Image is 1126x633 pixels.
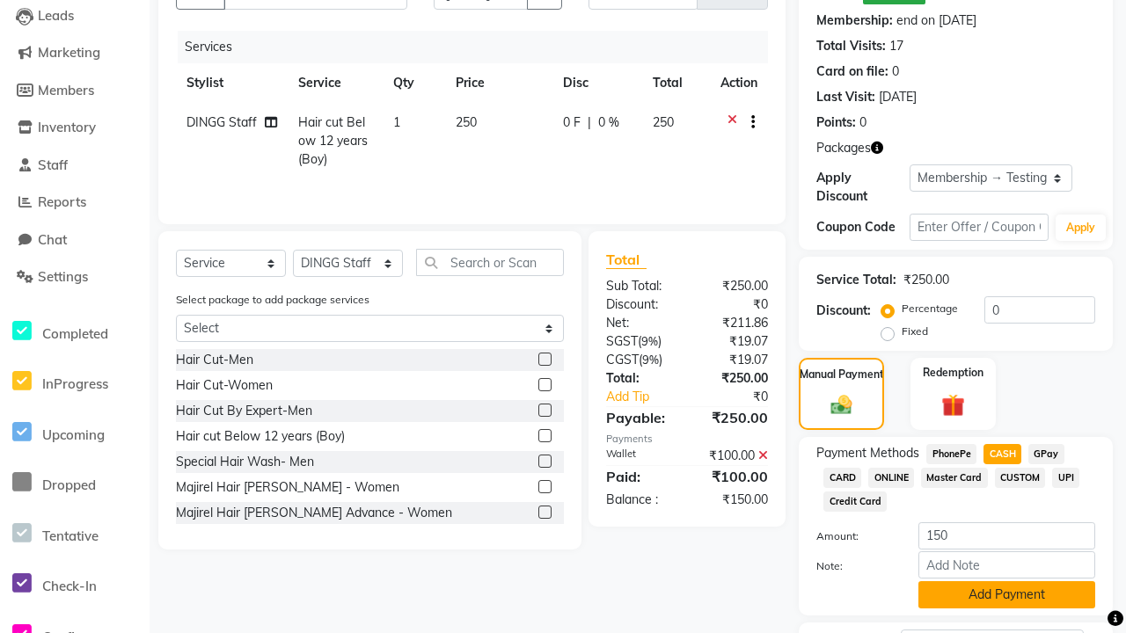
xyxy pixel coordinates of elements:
[923,365,983,381] label: Redemption
[816,37,886,55] div: Total Visits:
[42,477,96,493] span: Dropped
[816,302,871,320] div: Discount:
[910,214,1049,241] input: Enter Offer / Coupon Code
[803,528,905,544] label: Amount:
[687,295,781,314] div: ₹0
[687,407,781,428] div: ₹250.00
[38,82,94,98] span: Members
[593,447,687,465] div: Wallet
[593,332,687,351] div: ( )
[38,193,86,210] span: Reports
[816,113,856,132] div: Points:
[926,444,976,464] span: PhonePe
[710,63,768,103] th: Action
[823,468,861,488] span: CARD
[1056,215,1106,241] button: Apply
[38,156,68,173] span: Staff
[824,393,859,418] img: _cash.svg
[593,277,687,295] div: Sub Total:
[42,426,105,443] span: Upcoming
[921,468,988,488] span: Master Card
[800,367,884,382] label: Manual Payment
[1052,468,1079,488] span: UPI
[593,369,687,388] div: Total:
[38,231,67,248] span: Chat
[176,402,312,420] div: Hair Cut By Expert-Men
[687,466,781,487] div: ₹100.00
[816,271,896,289] div: Service Total:
[593,314,687,332] div: Net:
[593,407,687,428] div: Payable:
[176,376,273,395] div: Hair Cut-Women
[902,301,958,316] label: Percentage
[687,369,781,388] div: ₹250.00
[593,351,687,369] div: ( )
[178,31,781,63] div: Services
[918,581,1095,608] button: Add Payment
[176,351,253,369] div: Hair Cut-Men
[816,11,893,30] div: Membership:
[176,478,399,497] div: Majirel Hair [PERSON_NAME] - Women
[642,63,710,103] th: Total
[563,113,581,132] span: 0 F
[593,491,687,509] div: Balance :
[1028,444,1064,464] span: GPay
[593,295,687,314] div: Discount:
[653,114,674,130] span: 250
[176,453,314,471] div: Special Hair Wash- Men
[902,324,928,339] label: Fixed
[918,551,1095,578] input: Add Note
[593,388,703,406] a: Add Tip
[687,332,781,351] div: ₹19.07
[606,352,639,367] span: CGST
[687,277,781,295] div: ₹250.00
[859,113,866,132] div: 0
[38,119,96,135] span: Inventory
[816,139,871,157] span: Packages
[176,63,288,103] th: Stylist
[298,114,368,167] span: Hair cut Below 12 years (Boy)
[186,114,257,130] span: DINGG Staff
[176,427,345,446] div: Hair cut Below 12 years (Boy)
[588,113,591,132] span: |
[456,114,477,130] span: 250
[816,169,910,206] div: Apply Discount
[879,88,917,106] div: [DATE]
[42,527,99,544] span: Tentative
[606,432,769,447] div: Payments
[816,62,888,81] div: Card on file:
[903,271,949,289] div: ₹250.00
[823,491,887,512] span: Credit Card
[918,522,1095,549] input: Amount
[889,37,903,55] div: 17
[868,468,914,488] span: ONLINE
[598,113,619,132] span: 0 %
[176,504,452,522] div: Majirel Hair [PERSON_NAME] Advance - Women
[816,218,910,236] div: Coupon Code
[983,444,1021,464] span: CASH
[383,63,445,103] th: Qty
[42,325,108,342] span: Completed
[606,333,638,349] span: SGST
[288,63,383,103] th: Service
[38,7,74,24] span: Leads
[896,11,976,30] div: end on [DATE]
[176,292,369,308] label: Select package to add package services
[38,268,88,285] span: Settings
[803,558,905,574] label: Note:
[703,388,781,406] div: ₹0
[641,334,658,348] span: 9%
[687,447,781,465] div: ₹100.00
[687,491,781,509] div: ₹150.00
[892,62,899,81] div: 0
[552,63,643,103] th: Disc
[393,114,400,130] span: 1
[687,351,781,369] div: ₹19.07
[816,88,875,106] div: Last Visit:
[42,375,108,392] span: InProgress
[995,468,1046,488] span: CUSTOM
[42,578,97,594] span: Check-In
[445,63,552,103] th: Price
[593,466,687,487] div: Paid:
[606,251,647,269] span: Total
